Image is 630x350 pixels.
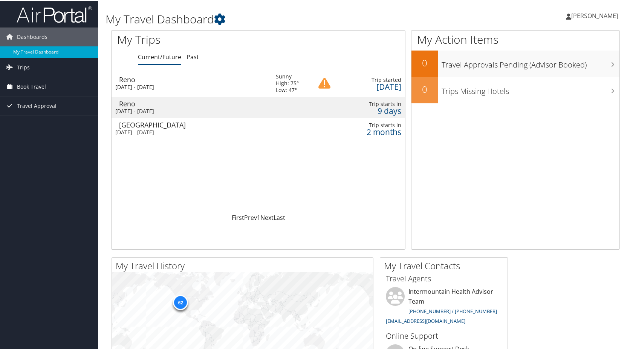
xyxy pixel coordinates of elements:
[17,96,57,115] span: Travel Approval
[257,213,260,221] a: 1
[411,76,619,103] a: 0Trips Missing Hotels
[260,213,274,221] a: Next
[115,107,265,114] div: [DATE] - [DATE]
[106,11,452,26] h1: My Travel Dashboard
[386,317,465,324] a: [EMAIL_ADDRESS][DOMAIN_NAME]
[338,128,401,135] div: 2 months
[338,107,401,114] div: 9 days
[338,76,401,83] div: Trip started
[384,259,508,272] h2: My Travel Contacts
[338,121,401,128] div: Trip starts in
[173,294,188,309] div: 62
[17,27,47,46] span: Dashboards
[138,52,181,60] a: Current/Future
[566,4,625,26] a: [PERSON_NAME]
[119,75,268,82] div: Reno
[115,83,265,90] div: [DATE] - [DATE]
[318,77,330,89] img: alert-flat-solid-caution.png
[276,86,299,93] div: Low: 47°
[571,11,618,19] span: [PERSON_NAME]
[411,82,438,95] h2: 0
[17,5,92,23] img: airportal-logo.png
[386,330,502,341] h3: Online Support
[382,286,506,327] li: Intermountain Health Advisor Team
[117,31,277,47] h1: My Trips
[408,307,497,314] a: [PHONE_NUMBER] / [PHONE_NUMBER]
[274,213,285,221] a: Last
[244,213,257,221] a: Prev
[116,259,373,272] h2: My Travel History
[442,55,619,69] h3: Travel Approvals Pending (Advisor Booked)
[276,72,299,79] div: Sunny
[338,83,401,89] div: [DATE]
[276,79,299,86] div: High: 75°
[338,100,401,107] div: Trip starts in
[115,128,265,135] div: [DATE] - [DATE]
[17,57,30,76] span: Trips
[442,81,619,96] h3: Trips Missing Hotels
[119,121,268,127] div: [GEOGRAPHIC_DATA]
[411,31,619,47] h1: My Action Items
[187,52,199,60] a: Past
[411,50,619,76] a: 0Travel Approvals Pending (Advisor Booked)
[411,56,438,69] h2: 0
[119,100,268,106] div: Reno
[386,273,502,283] h3: Travel Agents
[232,213,244,221] a: First
[17,77,46,95] span: Book Travel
